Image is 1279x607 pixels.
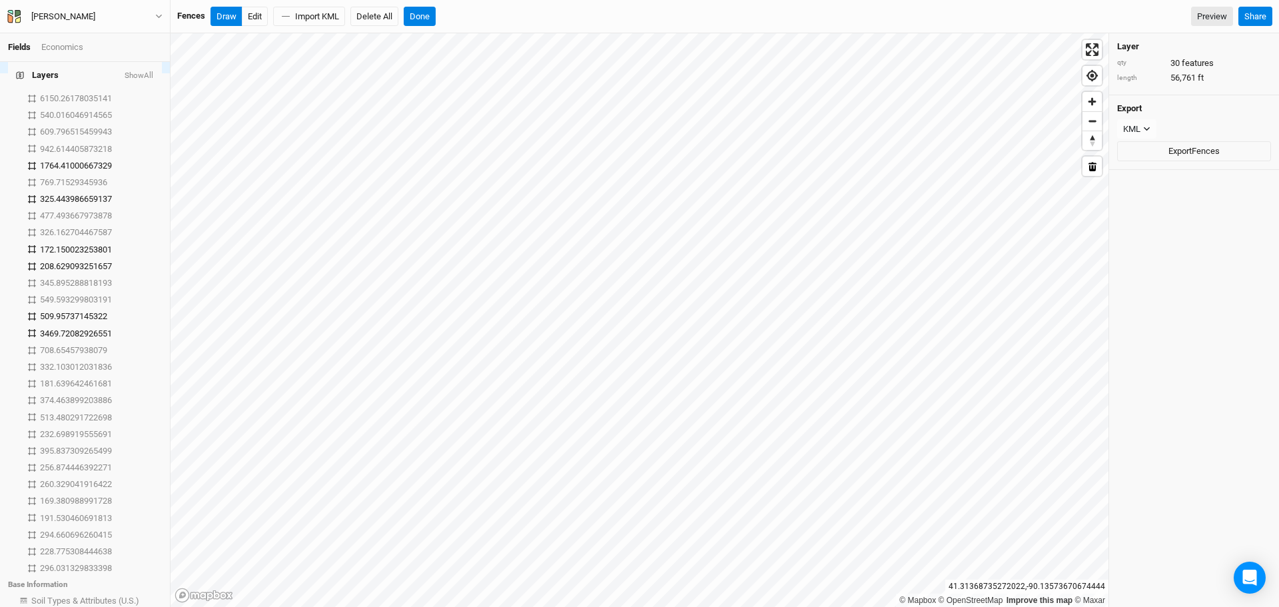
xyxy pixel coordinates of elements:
[40,211,162,221] div: 477.493667973878
[1117,119,1156,139] button: KML
[40,462,162,473] div: 256.874446392271
[1007,596,1072,605] a: Improve this map
[40,345,162,356] div: 708.65457938079
[31,10,95,23] div: [PERSON_NAME]
[40,245,112,255] span: 172.150023253801
[1117,57,1271,69] div: 30
[40,144,112,154] span: 942.614405873218
[1082,112,1102,131] span: Zoom out
[273,7,345,27] button: Import KML
[40,412,162,423] div: 513.480291722698
[171,33,1108,607] canvas: Map
[40,530,112,540] span: 294.660696260415
[31,596,162,606] div: Soil Types & Attributes (U.S.)
[404,7,436,27] button: Done
[40,429,112,439] span: 232.698919555691
[8,42,31,52] a: Fields
[40,530,162,540] div: 294.660696260415
[124,71,154,81] button: ShowAll
[1191,7,1233,27] a: Preview
[1238,7,1272,27] button: Share
[40,261,162,272] div: 208.629093251657
[1234,562,1266,594] div: Open Intercom Messenger
[1082,111,1102,131] button: Zoom out
[1117,58,1164,68] div: qty
[40,362,162,372] div: 332.103012031836
[350,7,398,27] button: Delete All
[1082,40,1102,59] button: Enter fullscreen
[1123,123,1140,136] div: KML
[40,563,112,573] span: 296.031329833398
[40,245,162,255] div: 172.150023253801
[40,227,112,237] span: 326.162704467587
[175,588,233,603] a: Mapbox logo
[40,513,162,524] div: 191.530460691813
[40,479,162,490] div: 260.329041916422
[40,127,112,137] span: 609.796515459943
[40,378,112,388] span: 181.639642461681
[7,9,163,24] button: [PERSON_NAME]
[945,580,1108,594] div: 41.31368735272022 , -90.13573670674444
[1082,157,1102,176] button: Delete
[1182,57,1214,69] span: features
[1082,131,1102,150] button: Reset bearing to north
[40,227,162,238] div: 326.162704467587
[40,110,162,121] div: 540.016046914565
[40,446,112,456] span: 395.837309265499
[40,127,162,137] div: 609.796515459943
[40,479,112,489] span: 260.329041916422
[40,295,112,304] span: 549.593299803191
[40,211,112,221] span: 477.493667973878
[40,311,107,321] span: 509.95737145322
[40,412,112,422] span: 513.480291722698
[40,429,162,440] div: 232.698919555691
[40,194,112,204] span: 325.443986659137
[31,10,95,23] div: Monte Bottens
[899,596,936,605] a: Mapbox
[1198,72,1204,84] span: ft
[177,10,205,22] div: Fences
[40,311,162,322] div: 509.95737145322
[40,395,162,406] div: 374.463899203886
[40,93,162,104] div: 6150.26178035141
[211,7,242,27] button: Draw
[40,496,112,506] span: 169.380988991728
[1082,92,1102,111] button: Zoom in
[242,7,268,27] button: Edit
[16,70,59,81] span: Layers
[40,110,112,120] span: 540.016046914565
[1117,41,1271,52] h4: Layer
[40,328,112,338] span: 3469.72082926551
[40,295,162,305] div: 549.593299803191
[1117,103,1271,114] h4: Export
[40,563,162,574] div: 296.031329833398
[1117,141,1271,161] button: ExportFences
[40,177,107,187] span: 769.71529345936
[40,93,112,103] span: 6150.26178035141
[40,278,112,288] span: 345.895288818193
[40,194,162,205] div: 325.443986659137
[40,278,162,289] div: 345.895288818193
[40,513,112,523] span: 191.530460691813
[40,362,112,372] span: 332.103012031836
[939,596,1003,605] a: OpenStreetMap
[40,177,162,188] div: 769.71529345936
[1082,66,1102,85] button: Find my location
[40,328,162,339] div: 3469.72082926551
[40,161,112,171] span: 1764.41000667329
[40,462,112,472] span: 256.874446392271
[40,261,112,271] span: 208.629093251657
[40,144,162,155] div: 942.614405873218
[31,596,139,606] span: Soil Types & Attributes (U.S.)
[40,546,112,556] span: 228.775308444638
[41,41,83,53] div: Economics
[40,378,162,389] div: 181.639642461681
[40,496,162,506] div: 169.380988991728
[40,345,107,355] span: 708.65457938079
[1117,73,1164,83] div: length
[40,395,112,405] span: 374.463899203886
[40,161,162,171] div: 1764.41000667329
